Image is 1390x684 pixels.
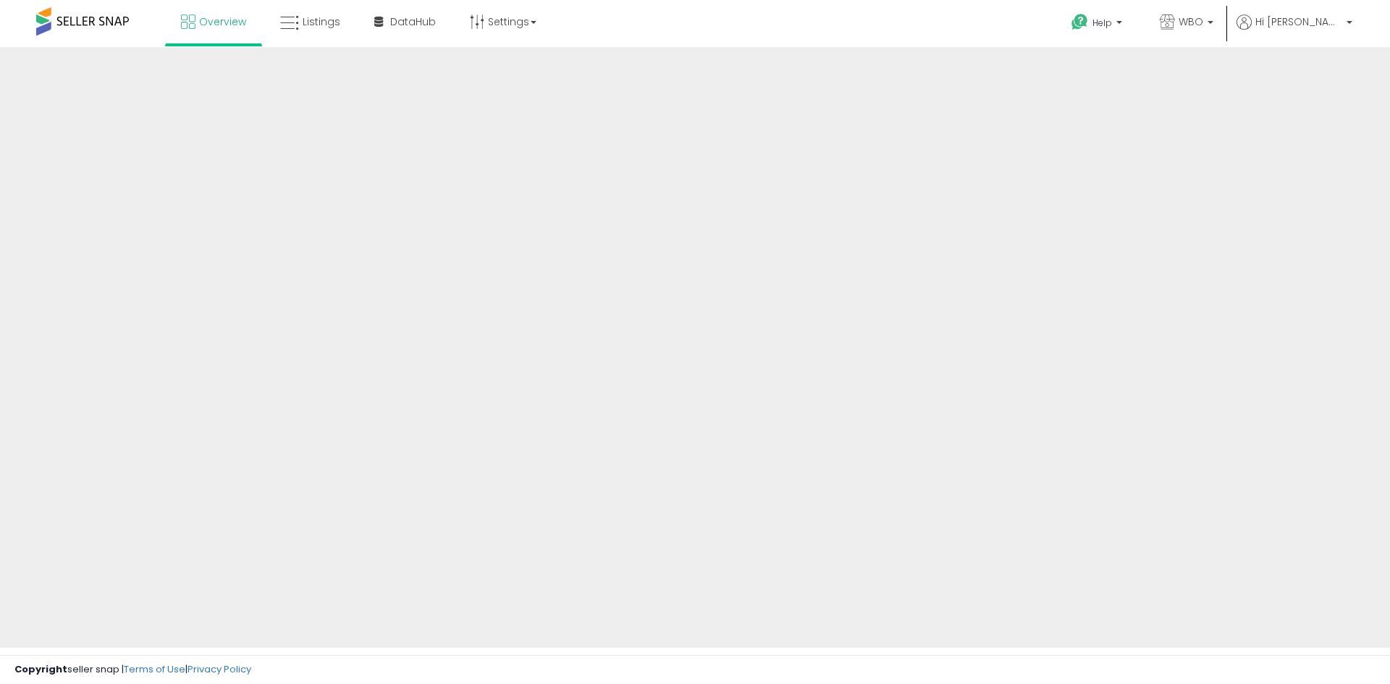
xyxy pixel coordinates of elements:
span: DataHub [390,14,436,29]
a: Help [1060,2,1137,47]
span: WBO [1179,14,1203,29]
a: Hi [PERSON_NAME] [1237,14,1352,47]
span: Overview [199,14,246,29]
i: Get Help [1071,13,1089,31]
span: Hi [PERSON_NAME] [1255,14,1342,29]
span: Listings [303,14,340,29]
span: Help [1092,17,1112,29]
